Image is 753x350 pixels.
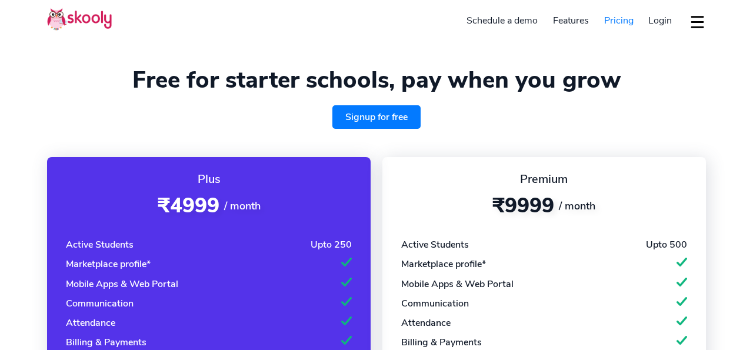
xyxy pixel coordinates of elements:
[401,171,687,187] div: Premium
[646,238,687,251] div: Upto 500
[66,238,134,251] div: Active Students
[648,14,672,27] span: Login
[689,8,706,35] button: dropdown menu
[641,11,679,30] a: Login
[47,8,112,31] img: Skooly
[559,199,595,213] span: / month
[66,316,115,329] div: Attendance
[401,316,451,329] div: Attendance
[459,11,546,30] a: Schedule a demo
[401,258,486,271] div: Marketplace profile*
[66,278,178,291] div: Mobile Apps & Web Portal
[604,14,634,27] span: Pricing
[401,297,469,310] div: Communication
[66,336,146,349] div: Billing & Payments
[401,278,514,291] div: Mobile Apps & Web Portal
[492,192,554,219] span: ₹9999
[158,192,219,219] span: ₹4999
[224,199,261,213] span: / month
[597,11,641,30] a: Pricing
[66,258,151,271] div: Marketplace profile*
[332,105,421,129] a: Signup for free
[401,336,482,349] div: Billing & Payments
[401,238,469,251] div: Active Students
[66,171,352,187] div: Plus
[311,238,352,251] div: Upto 250
[66,297,134,310] div: Communication
[47,66,706,94] h1: Free for starter schools, pay when you grow
[545,11,597,30] a: Features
